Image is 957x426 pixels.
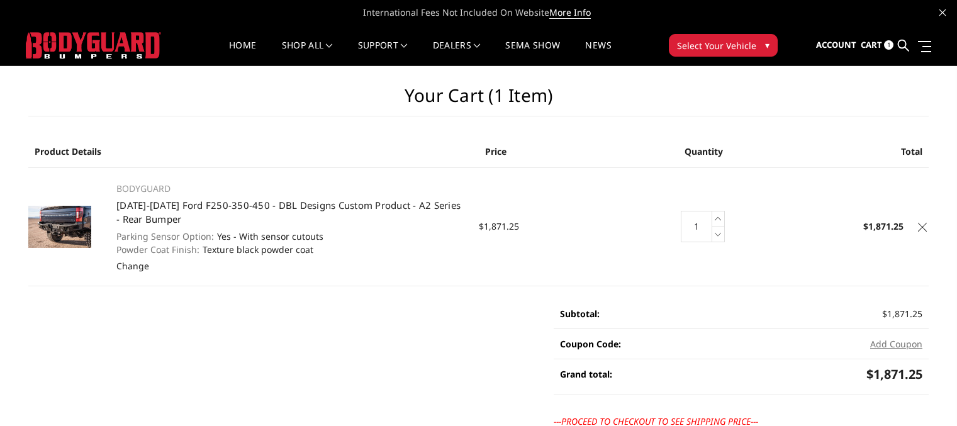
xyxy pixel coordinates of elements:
span: ▾ [765,38,770,52]
span: $1,871.25 [866,366,922,383]
a: More Info [549,6,591,19]
iframe: Chat Widget [894,366,957,426]
a: Home [229,41,256,65]
a: Support [358,41,408,65]
dd: Texture black powder coat [116,243,465,256]
span: Cart [861,39,882,50]
a: SEMA Show [505,41,560,65]
strong: Subtotal: [560,308,600,320]
th: Price [479,135,629,168]
a: Dealers [433,41,481,65]
span: Select Your Vehicle [677,39,756,52]
p: BODYGUARD [116,181,465,196]
th: Quantity [629,135,779,168]
a: Account [816,28,856,62]
strong: Coupon Code: [560,338,621,350]
a: News [585,41,611,65]
img: BODYGUARD BUMPERS [26,32,161,59]
img: 2023-2025 Ford F250-350-450 - DBL Designs Custom Product - A2 Series - Rear Bumper [28,206,91,248]
dt: Parking Sensor Option: [116,230,214,243]
span: Account [816,39,856,50]
a: Cart 1 [861,28,893,62]
a: Change [116,260,149,272]
strong: Grand total: [560,368,612,380]
th: Product Details [28,135,479,168]
a: [DATE]-[DATE] Ford F250-350-450 - DBL Designs Custom Product - A2 Series - Rear Bumper [116,199,461,226]
span: $1,871.25 [479,220,519,232]
dt: Powder Coat Finish: [116,243,199,256]
button: Add Coupon [870,337,922,350]
th: Total [779,135,929,168]
dd: Yes - With sensor cutouts [116,230,465,243]
span: 1 [884,40,893,50]
span: $1,871.25 [882,308,922,320]
button: Select Your Vehicle [669,34,778,57]
h1: Your Cart (1 item) [28,85,929,116]
strong: $1,871.25 [863,220,904,232]
a: shop all [282,41,333,65]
